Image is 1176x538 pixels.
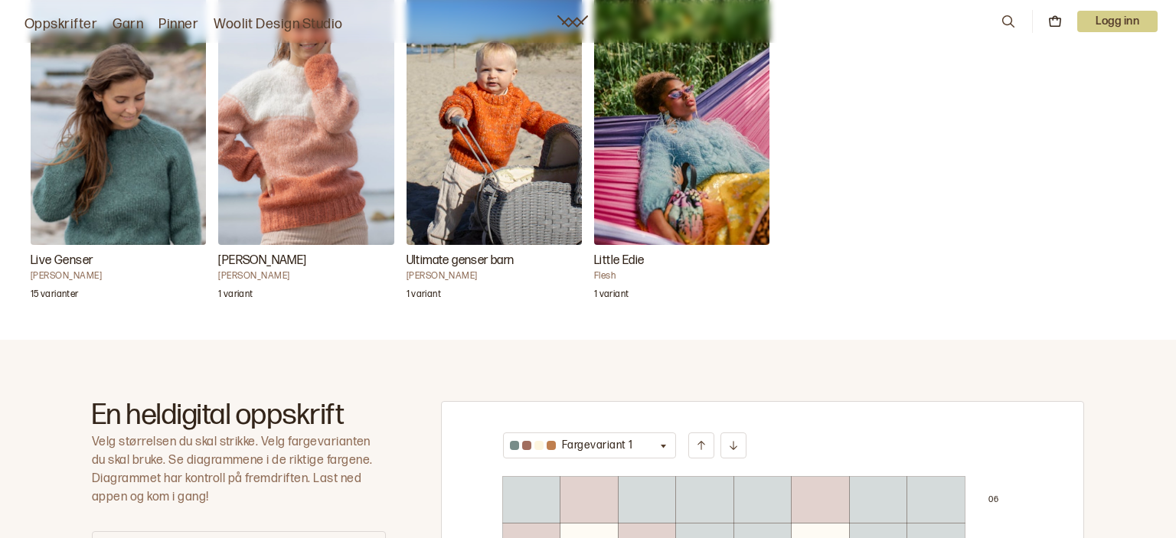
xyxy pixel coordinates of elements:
h2: En heldigital oppskrift [92,401,386,430]
button: Fargevariant 1 [503,432,676,458]
h4: [PERSON_NAME] [31,270,206,282]
p: 15 varianter [31,289,78,304]
h4: Flesh [594,270,769,282]
h3: Ultimate genser barn [407,252,582,270]
p: Fargevariant 1 [562,438,633,453]
h4: [PERSON_NAME] [218,270,394,282]
a: Woolit [557,15,588,28]
h4: [PERSON_NAME] [407,270,582,282]
h3: Little Edie [594,252,769,270]
a: Woolit Design Studio [214,14,343,35]
a: Pinner [158,14,198,35]
p: Logg inn [1077,11,1158,32]
p: 1 variant [218,289,253,304]
p: 0 6 [988,494,998,505]
a: Oppskrifter [24,14,97,35]
h3: Live Genser [31,252,206,270]
p: Velg størrelsen du skal strikke. Velg fargevarianten du skal bruke. Se diagrammene i de riktige f... [92,433,386,507]
p: 1 variant [407,289,441,304]
button: User dropdown [1077,11,1158,32]
h3: [PERSON_NAME] [218,252,394,270]
a: Garn [113,14,143,35]
p: 1 variant [594,289,629,304]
